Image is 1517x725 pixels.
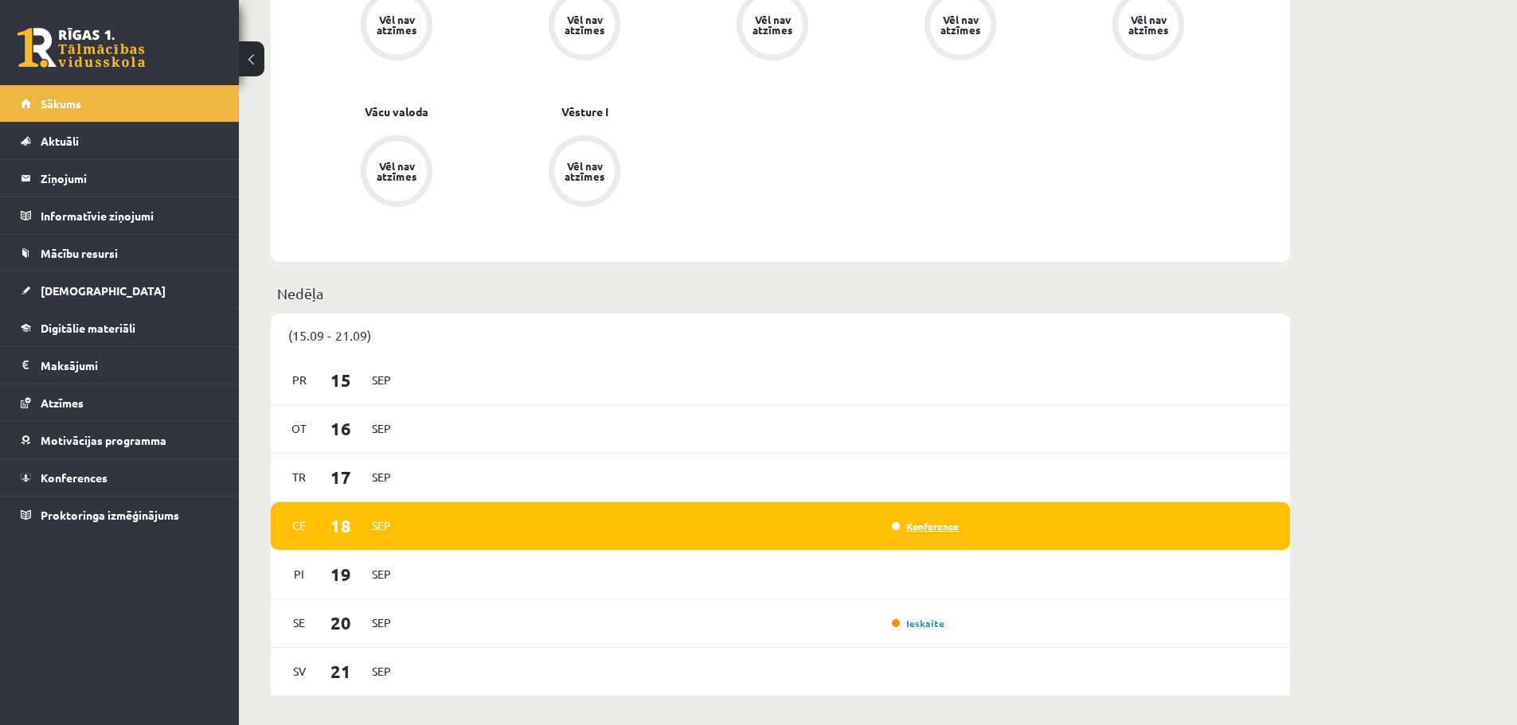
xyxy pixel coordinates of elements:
a: Motivācijas programma [21,422,219,458]
span: Sep [365,610,398,635]
a: Konferences [21,459,219,496]
span: Pi [283,562,316,587]
a: Mācību resursi [21,235,219,271]
span: Motivācijas programma [41,433,166,447]
legend: Ziņojumi [41,160,219,197]
span: Proktoringa izmēģinājums [41,508,179,522]
span: Sep [365,659,398,684]
span: Tr [283,465,316,489]
a: Sākums [21,85,219,122]
a: Vācu valoda [365,103,428,120]
legend: Maksājumi [41,347,219,384]
span: [DEMOGRAPHIC_DATA] [41,283,166,298]
span: Sv [283,659,316,684]
a: Maksājumi [21,347,219,384]
a: Digitālie materiāli [21,310,219,346]
span: 19 [316,561,366,587]
div: Vēl nav atzīmes [562,14,607,35]
div: (15.09 - 21.09) [271,314,1290,357]
span: Aktuāli [41,134,79,148]
a: Ieskaite [892,617,944,630]
a: Konference [892,520,959,532]
span: 21 [316,658,366,684]
div: Vēl nav atzīmes [750,14,795,35]
a: Aktuāli [21,123,219,159]
div: Vēl nav atzīmes [374,161,419,181]
span: 16 [316,415,366,442]
span: Sep [365,416,398,441]
p: Nedēļa [277,283,1284,304]
span: Ce [283,513,316,538]
div: Vēl nav atzīmes [1126,14,1171,35]
span: Sep [365,513,398,538]
span: 15 [316,367,366,393]
legend: Informatīvie ziņojumi [41,197,219,234]
a: Rīgas 1. Tālmācības vidusskola [18,28,145,68]
a: Vēl nav atzīmes [491,135,678,210]
span: Atzīmes [41,396,84,410]
a: Atzīmes [21,384,219,421]
span: Digitālie materiāli [41,321,135,335]
span: Sākums [41,96,81,111]
span: 18 [316,513,366,539]
div: Vēl nav atzīmes [562,161,607,181]
span: Se [283,610,316,635]
div: Vēl nav atzīmes [374,14,419,35]
span: Sep [365,562,398,587]
span: Mācību resursi [41,246,118,260]
span: Sep [365,368,398,392]
span: 20 [316,610,366,636]
span: Ot [283,416,316,441]
a: Informatīvie ziņojumi [21,197,219,234]
span: 17 [316,464,366,490]
span: Sep [365,465,398,489]
a: Proktoringa izmēģinājums [21,497,219,533]
a: Vēl nav atzīmes [303,135,491,210]
span: Pr [283,368,316,392]
div: Vēl nav atzīmes [938,14,983,35]
a: [DEMOGRAPHIC_DATA] [21,272,219,309]
a: Vēsture I [561,103,608,120]
a: Ziņojumi [21,160,219,197]
span: Konferences [41,470,108,485]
